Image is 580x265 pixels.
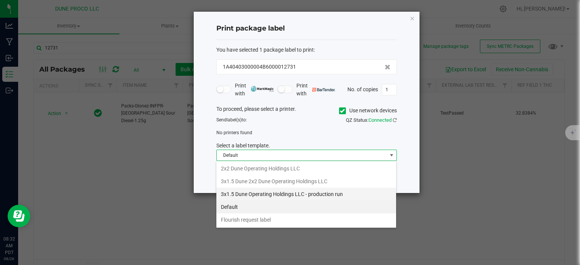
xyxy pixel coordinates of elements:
span: Send to: [216,117,247,123]
span: label(s) [227,117,242,123]
span: Print with [235,82,274,98]
iframe: Resource center [8,205,30,227]
li: Flourish request label [216,213,396,226]
img: bartender.png [312,88,335,92]
li: 2x2 Dune Operating Holdings LLC [216,162,396,175]
span: Connected [369,117,392,123]
h4: Print package label [216,24,397,34]
img: mark_magic_cybra.png [251,86,274,92]
label: Use network devices [339,107,397,115]
span: QZ Status: [346,117,397,123]
li: 3x1.5 Dune 2x2 Dune Operating Holdings LLC [216,175,396,188]
span: You have selected 1 package label to print [216,47,314,53]
li: Default [216,201,396,213]
span: No. of copies [347,86,378,92]
span: Default [217,150,387,161]
span: 1A40403000004B6000012731 [223,63,296,71]
span: No printers found [216,130,252,135]
span: Print with [296,82,335,98]
div: Select a label template. [211,142,403,150]
div: : [216,46,397,54]
div: To proceed, please select a printer. [211,105,403,116]
li: 3x1.5 Dune Operating Holdings LLC - production run [216,188,396,201]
